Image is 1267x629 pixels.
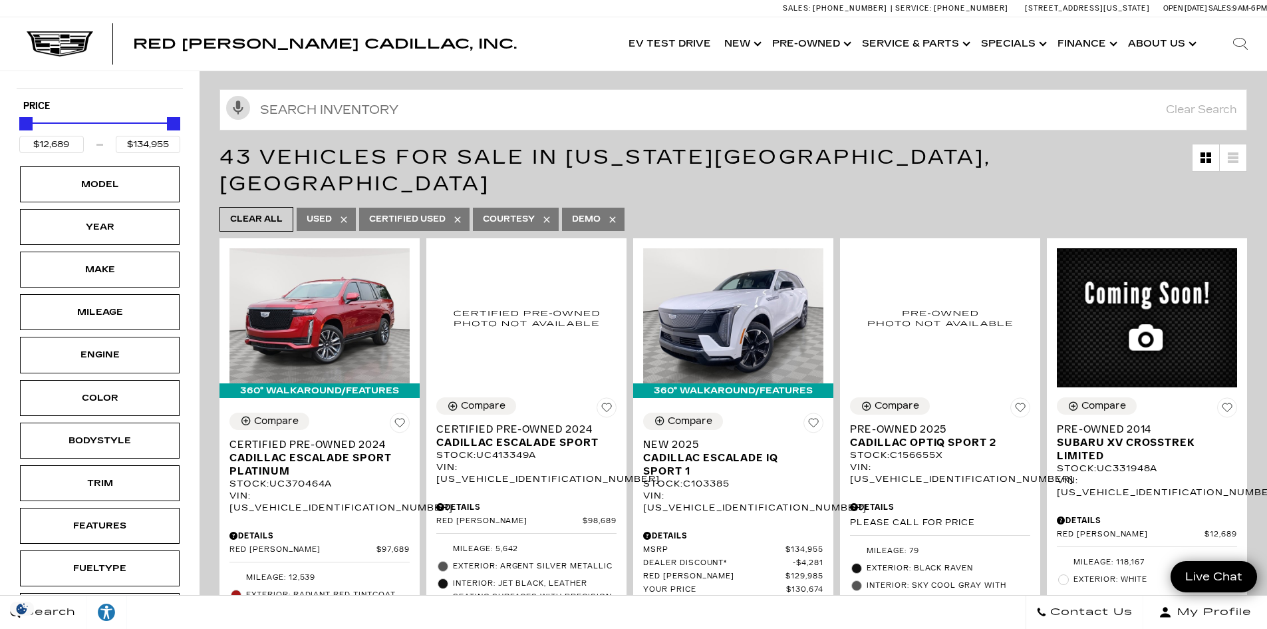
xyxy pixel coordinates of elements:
div: 360° WalkAround/Features [633,383,833,398]
a: Pre-Owned [766,17,855,71]
button: Compare Vehicle [436,397,516,415]
span: Sales: [783,4,811,13]
div: VIN: [US_VEHICLE_IDENTIFICATION_NUMBER] [436,461,617,485]
a: Certified Pre-Owned 2024Cadillac Escalade Sport [436,423,617,449]
a: EV Test Drive [622,17,718,71]
div: VIN: [US_VEHICLE_IDENTIFICATION_NUMBER] [229,490,410,514]
div: Pricing Details - Certified Pre-Owned 2024 Cadillac Escalade Sport [436,501,617,513]
a: Service: [PHONE_NUMBER] [891,5,1012,12]
span: [PHONE_NUMBER] [934,4,1008,13]
span: Certified Used [369,211,446,228]
img: 2025 Cadillac OPTIQ Sport 2 [850,248,1030,387]
div: ColorColor [20,380,180,416]
svg: Click to toggle on voice search [226,96,250,120]
div: MakeMake [20,252,180,288]
button: Compare Vehicle [1057,397,1137,415]
div: FueltypeFueltype [20,550,180,586]
div: VIN: [US_VEHICLE_IDENTIFICATION_NUMBER] [1057,475,1237,499]
span: Exterior: Radiant Red Tintcoat [246,588,410,602]
div: Stock : C156655X [850,449,1030,461]
span: Contact Us [1047,603,1133,622]
a: Service & Parts [855,17,974,71]
a: New 2025Cadillac ESCALADE IQ Sport 1 [643,438,823,478]
span: New 2025 [643,438,813,451]
span: Used [307,211,332,228]
div: Color [67,391,133,405]
a: Certified Pre-Owned 2024Cadillac Escalade Sport Platinum [229,438,410,478]
div: ModelModel [20,166,180,202]
a: Contact Us [1026,596,1143,629]
button: Save Vehicle [803,413,823,438]
button: Save Vehicle [390,413,410,438]
img: Cadillac Dark Logo with Cadillac White Text [27,31,93,57]
div: Fueltype [67,561,133,576]
span: Certified Pre-Owned 2024 [436,423,607,436]
li: Mileage: 79 [850,542,1030,560]
div: Trim [67,476,133,491]
a: Live Chat [1171,561,1257,592]
button: Compare Vehicle [643,413,723,430]
a: Pre-Owned 2014Subaru XV Crosstrek Limited [1057,423,1237,463]
div: Compare [668,415,712,427]
img: 2024 Cadillac Escalade Sport [436,248,617,387]
span: Courtesy [483,211,535,228]
a: Dealer Discount* $4,281 [643,558,823,568]
div: Year [67,220,133,234]
div: Compare [1081,400,1126,412]
span: My Profile [1172,603,1252,622]
span: Service: [895,4,932,13]
li: Mileage: 5,642 [436,540,617,558]
span: $130,674 [786,585,823,595]
li: Mileage: 118,167 [1057,554,1237,571]
span: Interior: Jet Black, Leather seating surfaces with precision perforated inserts [453,577,617,617]
div: Search [1214,17,1267,71]
span: Dealer Discount* [643,558,793,568]
div: TransmissionTransmission [20,593,180,629]
span: 9 AM-6 PM [1232,4,1267,13]
span: Search [21,603,76,622]
span: Cadillac Escalade Sport [436,436,607,449]
span: $97,689 [376,545,410,555]
span: Pre-Owned 2014 [1057,423,1227,436]
span: Red [PERSON_NAME] Cadillac, Inc. [133,36,517,52]
div: Compare [875,400,919,412]
input: Minimum [19,136,84,153]
span: $98,689 [583,517,617,526]
li: Mileage: 12,539 [229,569,410,586]
button: Save Vehicle [1217,397,1237,423]
div: BodystyleBodystyle [20,423,180,459]
span: Your Price [643,585,786,595]
span: Exterior: Argent Silver Metallic [453,560,617,573]
span: Red [PERSON_NAME] [436,517,583,526]
span: Subaru XV Crosstrek Limited [1057,436,1227,463]
div: Pricing Details - Pre-Owned 2014 Subaru XV Crosstrek Limited [1057,515,1237,526]
div: Bodystyle [67,433,133,448]
a: Red [PERSON_NAME] $97,689 [229,545,410,555]
div: Stock : UC413349A [436,449,617,461]
div: Minimum Price [19,117,33,130]
a: [STREET_ADDRESS][US_STATE] [1025,4,1150,13]
h5: Price [23,101,176,112]
img: Opt-Out Icon [7,602,37,616]
span: $134,955 [785,545,823,555]
button: Compare Vehicle [850,397,930,415]
span: Cadillac ESCALADE IQ Sport 1 [643,451,813,478]
a: Specials [974,17,1051,71]
span: Live Chat [1179,569,1249,584]
section: Click to Open Cookie Consent Modal [7,602,37,616]
div: FeaturesFeatures [20,508,180,544]
a: Red [PERSON_NAME] $98,689 [436,517,617,526]
div: VIN: [US_VEHICLE_IDENTIFICATION_NUMBER] [643,490,823,514]
button: Compare Vehicle [229,413,309,430]
div: Engine [67,347,133,362]
a: Explore your accessibility options [86,596,127,629]
a: MSRP $134,955 [643,545,823,555]
div: EngineEngine [20,337,180,373]
span: Sales: [1208,4,1232,13]
span: $4,281 [793,558,823,568]
a: Red [PERSON_NAME] $12,689 [1057,530,1237,540]
span: $12,689 [1204,530,1237,540]
div: Stock : UC331948A [1057,463,1237,475]
a: Finance [1051,17,1121,71]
